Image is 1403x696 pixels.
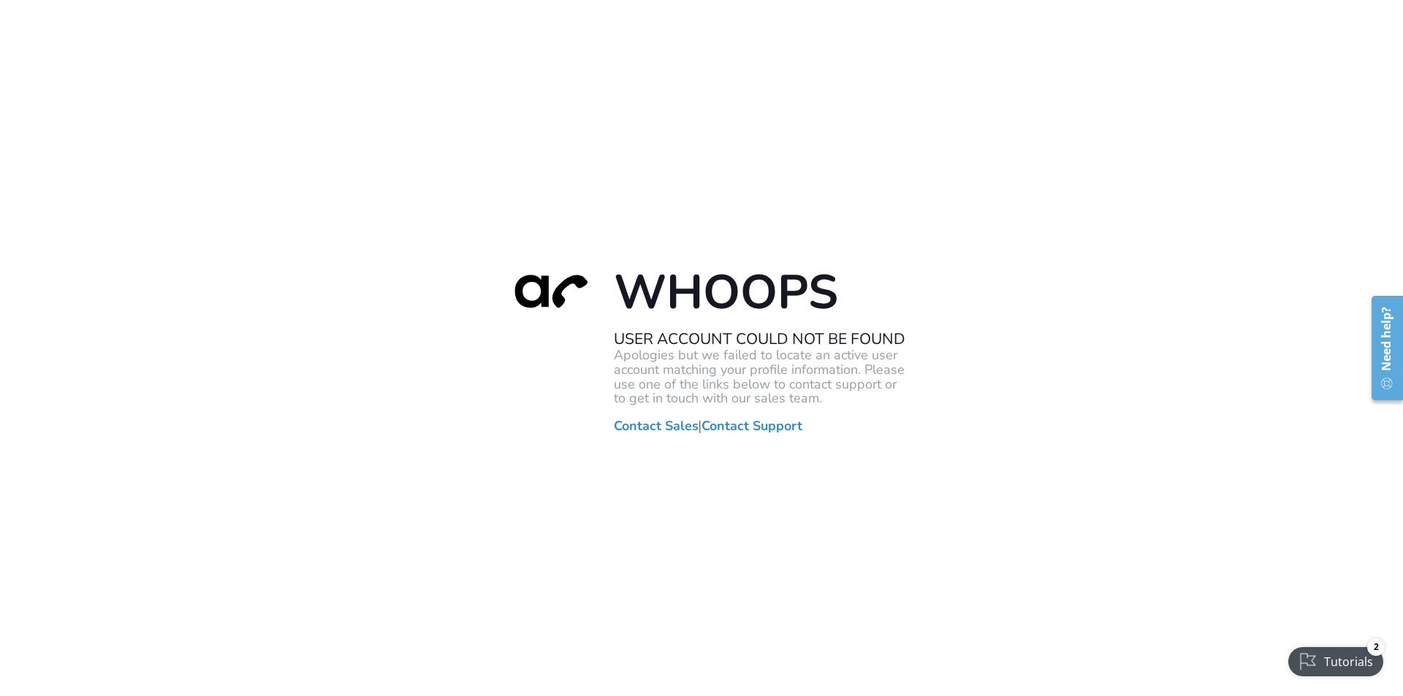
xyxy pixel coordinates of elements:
[614,419,699,434] a: Contact Sales
[1361,290,1403,406] iframe: Resource Center
[701,419,802,434] a: Contact Support
[614,348,906,406] p: Apologies but we failed to locate an active user account matching your profile information. Pleas...
[1280,632,1392,685] iframe: Checklist
[614,262,906,321] h1: Whoops
[497,262,906,433] div: |
[614,329,906,348] h2: User Account Could Not Be Found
